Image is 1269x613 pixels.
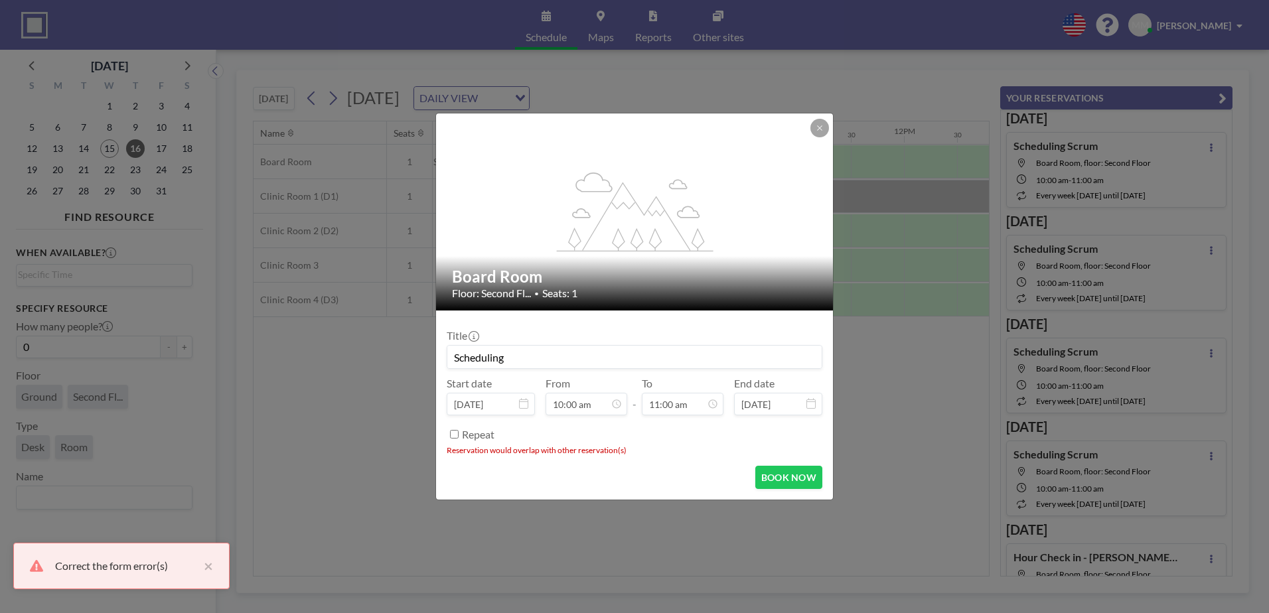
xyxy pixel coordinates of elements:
[447,329,478,342] label: Title
[642,377,652,390] label: To
[734,377,775,390] label: End date
[197,558,213,574] button: close
[546,377,570,390] label: From
[633,381,636,411] span: -
[557,171,713,251] g: flex-grow: 1.2;
[452,287,531,300] span: Floor: Second Fl...
[755,466,822,489] button: BOOK NOW
[462,428,494,441] label: Repeat
[55,558,197,574] div: Correct the form error(s)
[447,445,822,455] li: Reservation would overlap with other reservation(s)
[542,287,577,300] span: Seats: 1
[452,267,818,287] h2: Board Room
[447,346,822,368] input: Megan's reservation
[447,377,492,390] label: Start date
[534,289,539,299] span: •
